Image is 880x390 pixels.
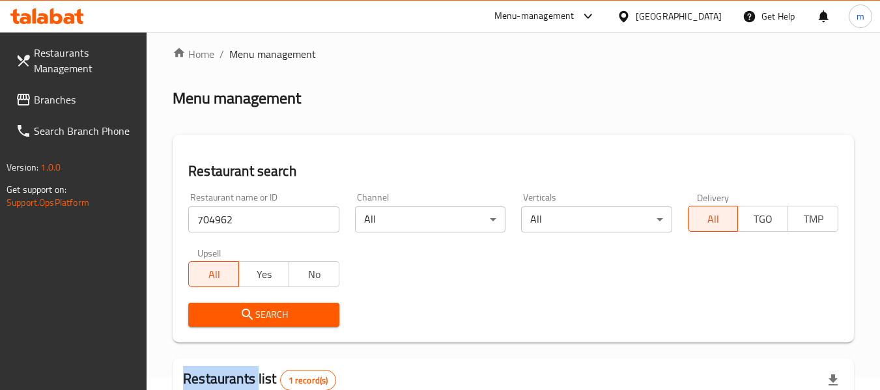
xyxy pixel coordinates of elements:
button: Yes [238,261,289,287]
a: Home [173,46,214,62]
button: TMP [788,206,838,232]
li: / [220,46,224,62]
div: [GEOGRAPHIC_DATA] [636,9,722,23]
span: Branches [34,92,137,107]
span: Version: [7,159,38,176]
a: Branches [5,84,147,115]
span: No [294,265,334,284]
button: Search [188,303,339,327]
span: Search Branch Phone [34,123,137,139]
label: Upsell [197,248,221,257]
span: Search [199,307,328,323]
a: Search Branch Phone [5,115,147,146]
span: 1 record(s) [281,374,336,387]
span: m [857,9,864,23]
span: All [194,265,234,284]
span: TGO [743,210,783,229]
nav: breadcrumb [173,46,854,62]
button: No [289,261,339,287]
h2: Menu management [173,88,301,109]
span: All [694,210,733,229]
span: 1.0.0 [40,159,61,176]
input: Search for restaurant name or ID.. [188,206,339,232]
div: All [521,206,672,232]
button: TGO [737,206,788,232]
button: All [688,206,739,232]
span: Get support on: [7,181,66,198]
span: Menu management [229,46,316,62]
button: All [188,261,239,287]
span: Restaurants Management [34,45,137,76]
a: Restaurants Management [5,37,147,84]
h2: Restaurant search [188,161,838,181]
div: Menu-management [494,8,575,24]
div: All [355,206,505,232]
a: Support.OpsPlatform [7,194,89,211]
span: Yes [244,265,284,284]
span: TMP [793,210,833,229]
label: Delivery [697,193,730,202]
